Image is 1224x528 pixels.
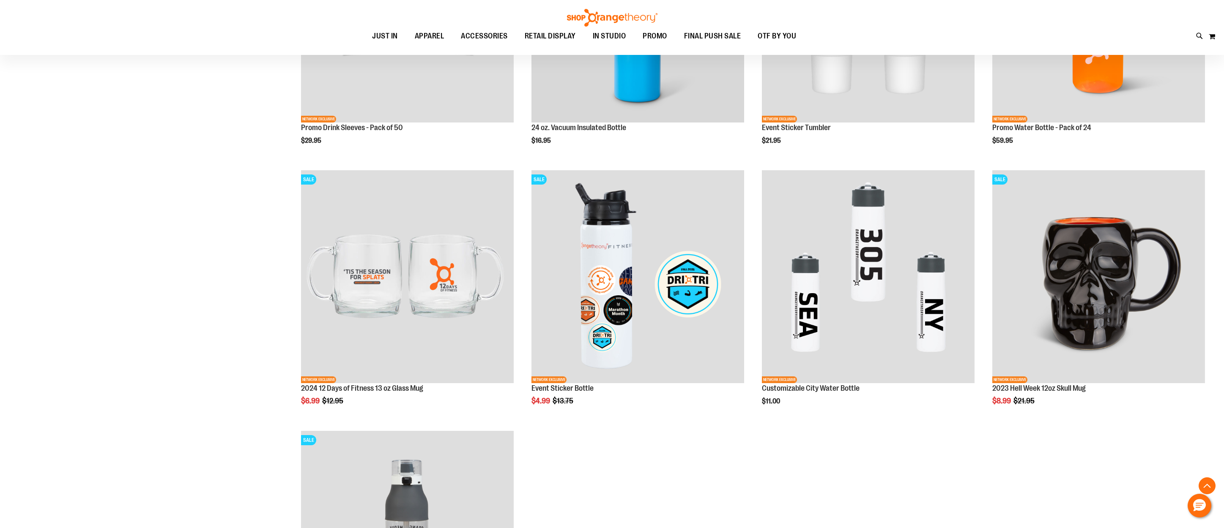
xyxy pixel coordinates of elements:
span: NETWORK EXCLUSIVE [992,376,1027,383]
a: OTF BY YOU [749,27,805,46]
a: Promo Water Bottle - Pack of 24 [992,123,1091,132]
span: JUST IN [372,27,398,46]
img: Main image of 2024 12 Days of Fitness 13 oz Glass Mug [301,170,514,383]
a: Customizable City Water Bottle primary imageNETWORK EXCLUSIVE [762,170,975,384]
span: $13.75 [553,397,575,405]
span: NETWORK EXCLUSIVE [301,116,336,122]
span: $21.95 [1013,397,1036,405]
div: product [988,166,1209,427]
span: $21.95 [762,137,782,144]
a: FINAL PUSH SALE [676,27,750,46]
div: product [527,166,748,427]
span: ACCESSORIES [461,27,508,46]
a: 24 oz. Vacuum Insulated Bottle [531,123,626,132]
a: Event Sticker Tumbler [762,123,831,132]
a: APPAREL [406,27,453,46]
span: IN STUDIO [593,27,626,46]
img: Event Sticker Bottle [531,170,744,383]
div: product [758,166,979,427]
img: Customizable City Water Bottle primary image [762,170,975,383]
span: NETWORK EXCLUSIVE [301,376,336,383]
button: Back To Top [1199,477,1216,494]
span: $4.99 [531,397,551,405]
a: Product image for Hell Week 12oz Skull MugSALENETWORK EXCLUSIVE [992,170,1205,384]
a: JUST IN [364,27,406,46]
img: Product image for Hell Week 12oz Skull Mug [992,170,1205,383]
a: PROMO [634,27,676,46]
span: $29.95 [301,137,323,144]
a: Customizable City Water Bottle [762,384,860,392]
span: NETWORK EXCLUSIVE [531,376,567,383]
div: product [297,166,518,427]
span: SALE [301,174,316,185]
span: $12.95 [322,397,345,405]
span: SALE [992,174,1008,185]
span: NETWORK EXCLUSIVE [762,116,797,122]
a: IN STUDIO [584,27,635,46]
span: $16.95 [531,137,552,144]
a: Main image of 2024 12 Days of Fitness 13 oz Glass MugSALENETWORK EXCLUSIVE [301,170,514,384]
img: Shop Orangetheory [566,9,659,27]
span: SALE [301,435,316,445]
span: NETWORK EXCLUSIVE [992,116,1027,122]
span: PROMO [643,27,667,46]
span: NETWORK EXCLUSIVE [762,376,797,383]
span: $11.00 [762,397,781,405]
a: 2024 12 Days of Fitness 13 oz Glass Mug [301,384,423,392]
a: 2023 Hell Week 12oz Skull Mug [992,384,1086,392]
a: Event Sticker Bottle [531,384,594,392]
a: ACCESSORIES [452,27,516,46]
button: Hello, have a question? Let’s chat. [1188,494,1211,517]
span: $59.95 [992,137,1014,144]
a: RETAIL DISPLAY [516,27,584,46]
span: RETAIL DISPLAY [525,27,576,46]
span: APPAREL [415,27,444,46]
span: $6.99 [301,397,321,405]
a: Promo Drink Sleeves - Pack of 50 [301,123,403,132]
span: SALE [531,174,547,185]
span: OTF BY YOU [758,27,796,46]
span: $8.99 [992,397,1012,405]
a: Event Sticker BottleSALENETWORK EXCLUSIVE [531,170,744,384]
span: FINAL PUSH SALE [684,27,741,46]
